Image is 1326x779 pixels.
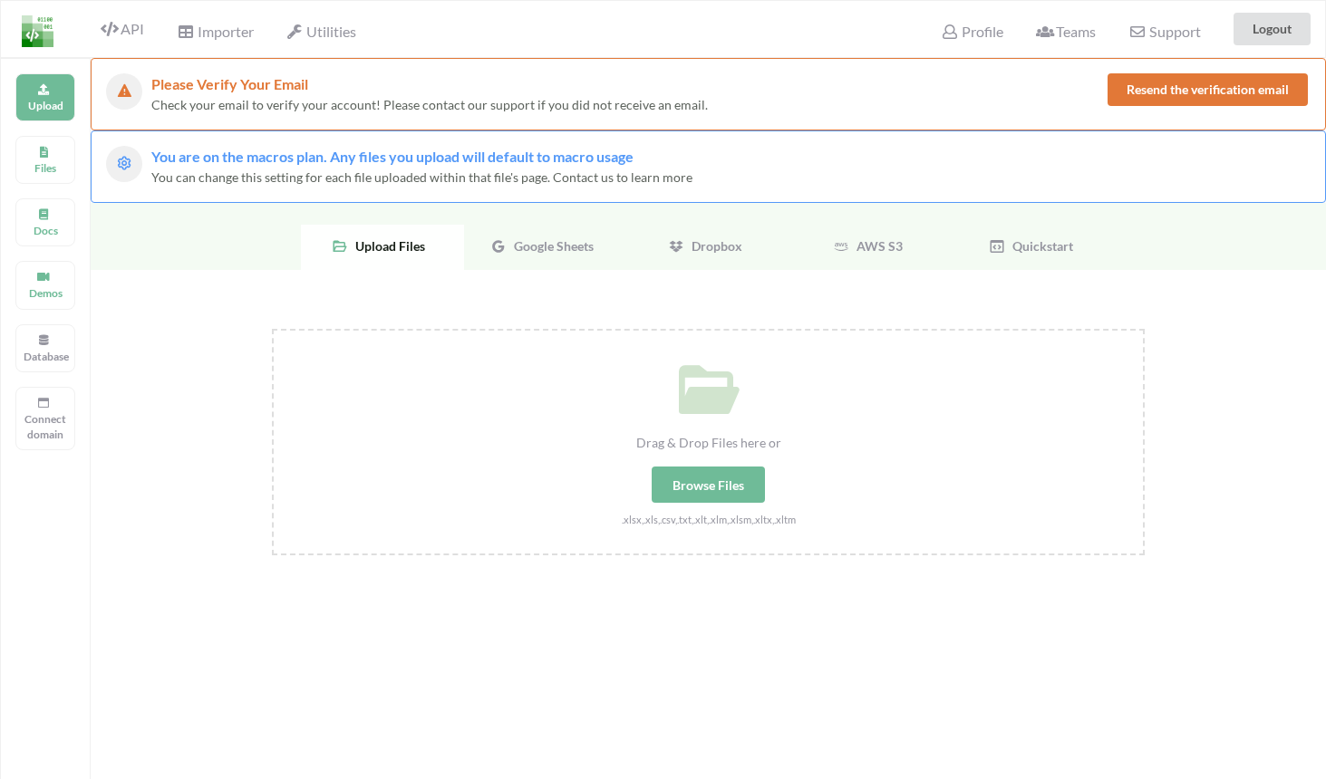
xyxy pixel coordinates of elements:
[622,514,796,525] small: .xlsx,.xls,.csv,.txt,.xlt,.xlm,.xlsm,.xltx,.xltm
[177,23,253,40] span: Importer
[286,23,356,40] span: Utilities
[652,466,765,503] div: Browse Files
[24,98,67,113] p: Upload
[1234,13,1311,45] button: Logout
[151,97,708,112] span: Check your email to verify your account! Please contact our support if you did not receive an email.
[1005,238,1073,254] span: Quickstart
[849,238,903,254] span: AWS S3
[151,148,634,165] span: You are on the macros plan. Any files you upload will default to macro usage
[151,169,692,185] span: You can change this setting for each file uploaded within that file's page. Contact us to learn more
[507,238,594,254] span: Google Sheets
[24,349,67,364] p: Database
[22,15,53,47] img: LogoIcon.png
[1128,24,1200,39] span: Support
[274,433,1143,452] div: Drag & Drop Files here or
[684,238,742,254] span: Dropbox
[24,223,67,238] p: Docs
[1108,73,1308,106] button: Resend the verification email
[151,75,308,92] span: Please Verify Your Email
[101,20,144,37] span: API
[24,160,67,176] p: Files
[1036,23,1096,40] span: Teams
[24,285,67,301] p: Demos
[24,411,67,442] p: Connect domain
[941,23,1002,40] span: Profile
[348,238,425,254] span: Upload Files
